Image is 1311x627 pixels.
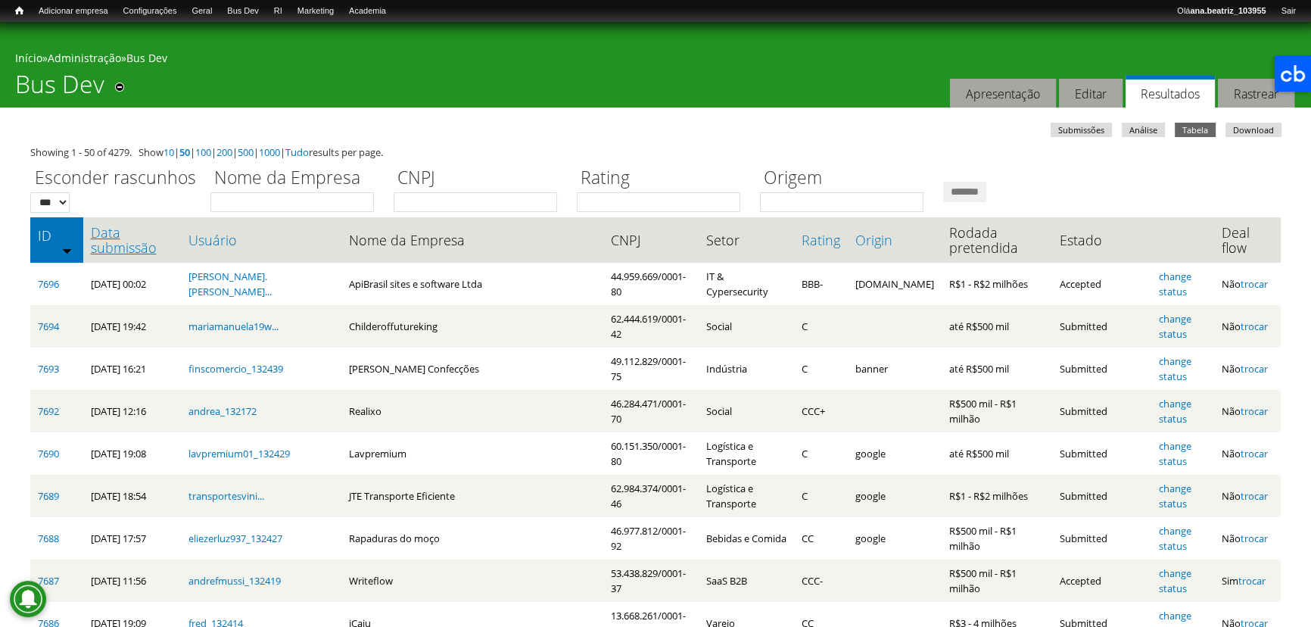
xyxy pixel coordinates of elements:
a: Academia [341,4,394,19]
td: 62.444.619/0001-42 [603,305,699,348]
td: Submitted [1052,432,1152,475]
td: Realixo [341,390,603,432]
a: Tudo [285,145,309,159]
th: Rodada pretendida [942,217,1052,263]
a: 7688 [38,532,59,545]
td: R$1 - R$2 milhões [942,263,1052,305]
a: 7696 [38,277,59,291]
a: Rating [802,232,840,248]
td: R$500 mil - R$1 milhão [942,560,1052,602]
a: trocar [1241,404,1268,418]
td: google [848,432,942,475]
th: CNPJ [603,217,699,263]
td: Lavpremium [341,432,603,475]
td: 49.112.829/0001-75 [603,348,699,390]
a: trocar [1241,362,1268,376]
a: mariamanuela19w... [188,320,279,333]
th: Setor [699,217,795,263]
td: BBB- [794,263,848,305]
td: 62.984.374/0001-46 [603,475,699,517]
a: [PERSON_NAME].[PERSON_NAME]... [188,270,272,298]
td: [DATE] 18:54 [83,475,181,517]
a: change status [1159,354,1191,383]
a: trocar [1241,320,1268,333]
a: trocar [1238,574,1266,588]
label: Origem [760,165,933,192]
a: 500 [238,145,254,159]
td: CCC+ [794,390,848,432]
a: change status [1159,439,1191,468]
a: andrefmussi_132419 [188,574,281,588]
td: ApiBrasil sites e software Ltda [341,263,603,305]
a: Configurações [116,4,185,19]
a: Editar [1059,79,1123,108]
td: [DATE] 19:42 [83,305,181,348]
td: [DATE] 16:21 [83,348,181,390]
a: Administração [48,51,121,65]
td: Writeflow [341,560,603,602]
td: Accepted [1052,263,1152,305]
a: Bus Dev [220,4,266,19]
a: Bus Dev [126,51,167,65]
div: » » [15,51,1296,70]
td: C [794,475,848,517]
th: Deal flow [1214,217,1281,263]
td: até R$500 mil [942,348,1052,390]
td: Logística e Transporte [699,475,795,517]
img: ordem crescente [62,245,72,255]
th: Nome da Empresa [341,217,603,263]
a: Sair [1273,4,1303,19]
a: 7694 [38,320,59,333]
a: Geral [184,4,220,19]
a: transportesvini... [188,489,264,503]
a: Resultados [1126,76,1215,108]
td: C [794,305,848,348]
td: Accepted [1052,560,1152,602]
td: Não [1214,432,1281,475]
td: [DATE] 00:02 [83,263,181,305]
td: [PERSON_NAME] Confecções [341,348,603,390]
td: Submitted [1052,475,1152,517]
a: Início [8,4,31,18]
label: CNPJ [394,165,567,192]
td: Submitted [1052,305,1152,348]
a: Submissões [1051,123,1112,137]
td: Childeroffutureking [341,305,603,348]
td: R$500 mil - R$1 milhão [942,517,1052,560]
td: SaaS B2B [699,560,795,602]
td: google [848,475,942,517]
td: 46.977.812/0001-92 [603,517,699,560]
td: C [794,432,848,475]
td: CC [794,517,848,560]
a: Análise [1122,123,1165,137]
label: Nome da Empresa [210,165,384,192]
a: 7687 [38,574,59,588]
a: Início [15,51,42,65]
td: Submitted [1052,390,1152,432]
td: Submitted [1052,348,1152,390]
a: andrea_132172 [188,404,257,418]
td: Indústria [699,348,795,390]
strong: ana.beatriz_103955 [1190,6,1266,15]
a: 100 [195,145,211,159]
a: 7692 [38,404,59,418]
td: google [848,517,942,560]
a: 7689 [38,489,59,503]
a: Rastrear [1218,79,1294,108]
a: finscomercio_132439 [188,362,283,376]
a: Apresentação [950,79,1056,108]
a: Data submissão [91,225,173,255]
th: Estado [1052,217,1152,263]
td: C [794,348,848,390]
a: change status [1159,397,1191,426]
a: 7693 [38,362,59,376]
td: Não [1214,475,1281,517]
td: R$500 mil - R$1 milhão [942,390,1052,432]
a: change status [1159,482,1191,510]
div: Showing 1 - 50 of 4279. Show | | | | | | results per page. [30,145,1281,160]
label: Rating [577,165,750,192]
a: trocar [1241,489,1268,503]
a: ID [38,228,76,243]
a: trocar [1241,532,1268,545]
a: change status [1159,524,1191,553]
